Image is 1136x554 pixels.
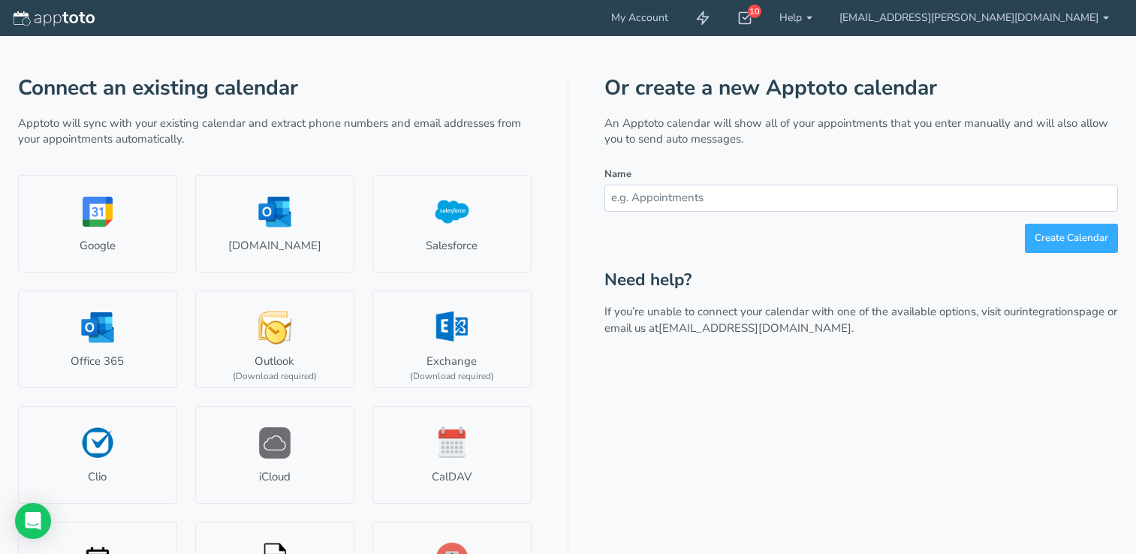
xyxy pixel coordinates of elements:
div: 10 [748,5,761,18]
a: Clio [18,406,177,504]
a: integrations [1020,304,1079,319]
h1: Connect an existing calendar [18,77,532,100]
img: logo-apptoto--white.svg [14,11,95,26]
label: Name [604,167,631,182]
a: Exchange [372,291,532,388]
a: [DOMAIN_NAME] [195,175,354,272]
div: (Download required) [410,370,494,383]
div: Open Intercom Messenger [15,503,51,539]
a: Outlook [195,291,354,388]
button: Create Calendar [1025,224,1118,253]
a: Google [18,175,177,272]
p: An Apptoto calendar will show all of your appointments that you enter manually and will also allo... [604,116,1118,148]
a: Salesforce [372,175,532,272]
a: Office 365 [18,291,177,388]
a: [EMAIL_ADDRESS][DOMAIN_NAME]. [658,321,854,336]
div: (Download required) [233,370,317,383]
p: If you’re unable to connect your calendar with one of the available options, visit our page or em... [604,304,1118,336]
h1: Or create a new Apptoto calendar [604,77,1118,100]
p: Apptoto will sync with your existing calendar and extract phone numbers and email addresses from ... [18,116,532,148]
a: CalDAV [372,406,532,504]
h2: Need help? [604,271,1118,290]
input: e.g. Appointments [604,185,1118,211]
a: iCloud [195,406,354,504]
